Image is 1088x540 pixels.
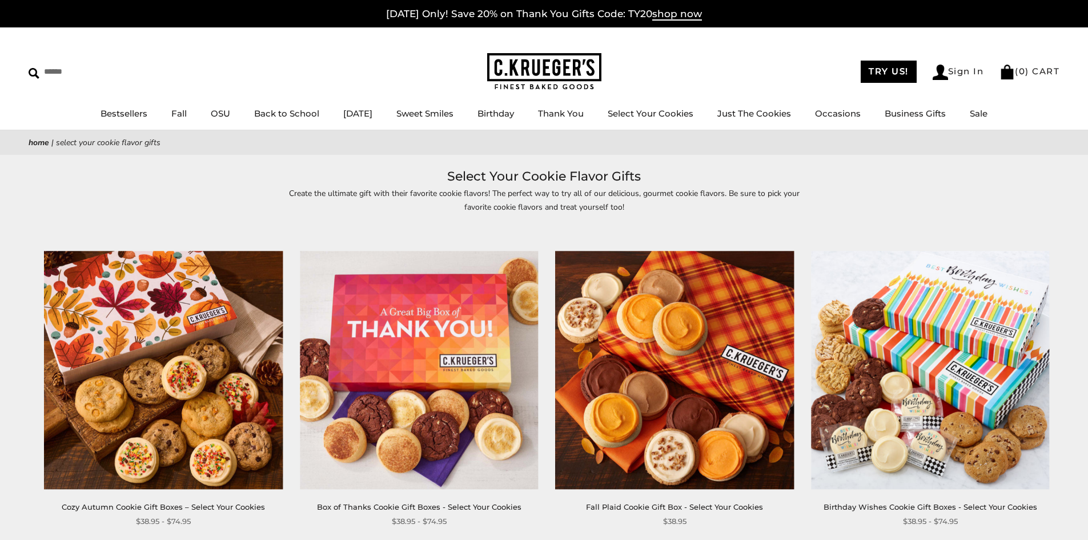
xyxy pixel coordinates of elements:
a: Box of Thanks Cookie Gift Boxes - Select Your Cookies [317,502,521,511]
span: Select Your Cookie Flavor Gifts [56,137,160,148]
span: $38.95 - $74.95 [903,515,958,527]
a: Thank You [538,108,584,119]
a: Sweet Smiles [396,108,453,119]
input: Search [29,63,164,81]
span: | [51,137,54,148]
a: Sale [970,108,987,119]
a: OSU [211,108,230,119]
a: Back to School [254,108,319,119]
a: TRY US! [861,61,917,83]
a: Fall [171,108,187,119]
a: Sign In [933,65,984,80]
a: Occasions [815,108,861,119]
p: Create the ultimate gift with their favorite cookie flavors! The perfect way to try all of our de... [282,187,807,213]
a: Birthday [477,108,514,119]
h1: Select Your Cookie Flavor Gifts [46,166,1042,187]
a: Fall Plaid Cookie Gift Box - Select Your Cookies [586,502,763,511]
span: shop now [652,8,702,21]
span: $38.95 - $74.95 [136,515,191,527]
img: Box of Thanks Cookie Gift Boxes - Select Your Cookies [300,251,538,489]
a: Birthday Wishes Cookie Gift Boxes - Select Your Cookies [824,502,1037,511]
a: Just The Cookies [717,108,791,119]
a: [DATE] Only! Save 20% on Thank You Gifts Code: TY20shop now [386,8,702,21]
img: Search [29,68,39,79]
img: Bag [999,65,1015,79]
span: 0 [1019,66,1026,77]
img: Birthday Wishes Cookie Gift Boxes - Select Your Cookies [811,251,1049,489]
img: C.KRUEGER'S [487,53,601,90]
a: Bestsellers [101,108,147,119]
a: (0) CART [999,66,1059,77]
a: Select Your Cookies [608,108,693,119]
img: Cozy Autumn Cookie Gift Boxes – Select Your Cookies [45,251,283,489]
span: $38.95 [663,515,686,527]
img: Fall Plaid Cookie Gift Box - Select Your Cookies [556,251,794,489]
a: Cozy Autumn Cookie Gift Boxes – Select Your Cookies [62,502,265,511]
img: Account [933,65,948,80]
a: Business Gifts [885,108,946,119]
span: $38.95 - $74.95 [392,515,447,527]
a: [DATE] [343,108,372,119]
a: Home [29,137,49,148]
nav: breadcrumbs [29,136,1059,149]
